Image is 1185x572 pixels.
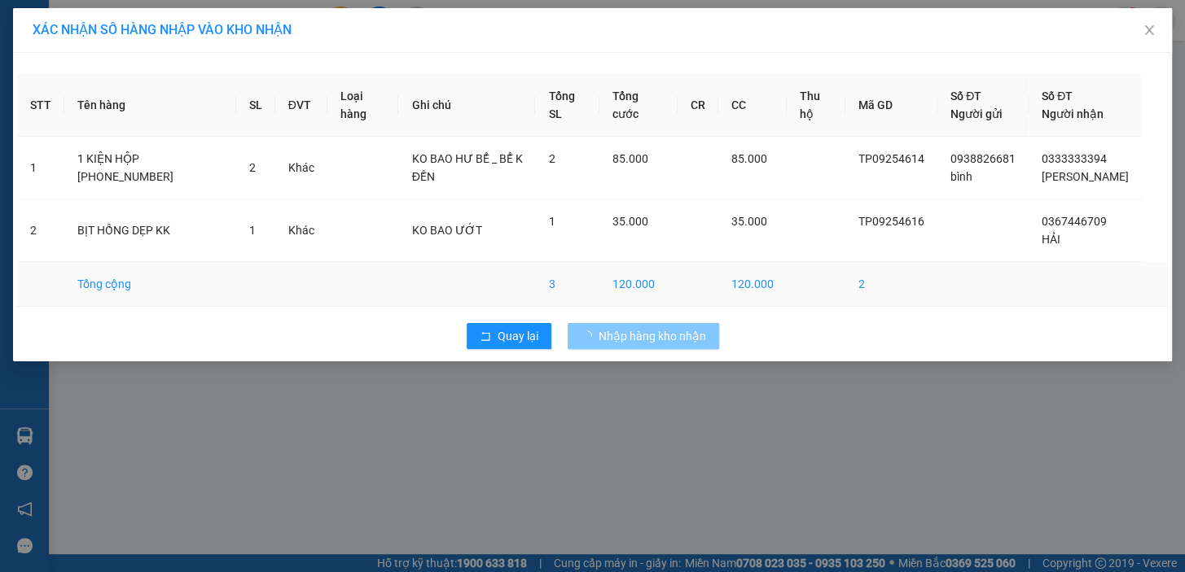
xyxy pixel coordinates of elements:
[7,106,103,121] span: GIAO:
[599,262,678,307] td: 120.000
[858,215,924,228] span: TP09254616
[17,199,64,262] td: 2
[249,224,256,237] span: 1
[411,152,522,183] span: KO BAO HƯ BỂ _ BỂ K ĐỀN
[678,74,718,137] th: CR
[1042,107,1104,120] span: Người nhận
[42,106,103,121] span: K BAO HƯ
[1042,233,1060,246] span: HẢI
[411,224,481,237] span: KO BAO ƯỚT
[327,74,399,137] th: Loại hàng
[7,88,121,103] span: 0779649007 -
[787,74,845,137] th: Thu hộ
[64,262,236,307] td: Tổng cộng
[7,55,164,85] span: VP [PERSON_NAME] ([GEOGRAPHIC_DATA])
[1042,90,1073,103] span: Số ĐT
[480,330,491,343] span: rollback
[599,327,706,345] span: Nhập hàng kho nhận
[950,152,1016,165] span: 0938826681
[498,327,538,345] span: Quay lại
[612,215,648,228] span: 35.000
[7,32,238,47] p: GỬI:
[548,152,555,165] span: 2
[159,32,178,47] span: MẸ
[17,74,64,137] th: STT
[1042,170,1129,183] span: [PERSON_NAME]
[33,32,178,47] span: VP [PERSON_NAME] -
[718,262,787,307] td: 120.000
[64,199,236,262] td: BỊT HỒNG DẸP KK
[731,152,767,165] span: 85.000
[731,215,767,228] span: 35.000
[845,74,937,137] th: Mã GD
[1042,152,1107,165] span: 0333333394
[249,161,256,174] span: 2
[87,88,121,103] span: DŨNG
[1126,8,1172,54] button: Close
[950,170,972,183] span: bình
[275,137,327,199] td: Khác
[845,262,937,307] td: 2
[64,74,236,137] th: Tên hàng
[7,55,238,85] p: NHẬN:
[236,74,275,137] th: SL
[535,74,599,137] th: Tổng SL
[467,323,551,349] button: rollbackQuay lại
[535,262,599,307] td: 3
[64,137,236,199] td: 1 KIỆN HỘP [PHONE_NUMBER]
[612,152,648,165] span: 85.000
[718,74,787,137] th: CC
[55,9,189,24] strong: BIÊN NHẬN GỬI HÀNG
[275,74,327,137] th: ĐVT
[858,152,924,165] span: TP09254614
[1143,24,1156,37] span: close
[568,323,719,349] button: Nhập hàng kho nhận
[398,74,535,137] th: Ghi chú
[548,215,555,228] span: 1
[581,330,599,342] span: loading
[950,90,981,103] span: Số ĐT
[17,137,64,199] td: 1
[950,107,1003,120] span: Người gửi
[1042,215,1107,228] span: 0367446709
[599,74,678,137] th: Tổng cước
[33,22,292,37] span: XÁC NHẬN SỐ HÀNG NHẬP VÀO KHO NHẬN
[275,199,327,262] td: Khác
